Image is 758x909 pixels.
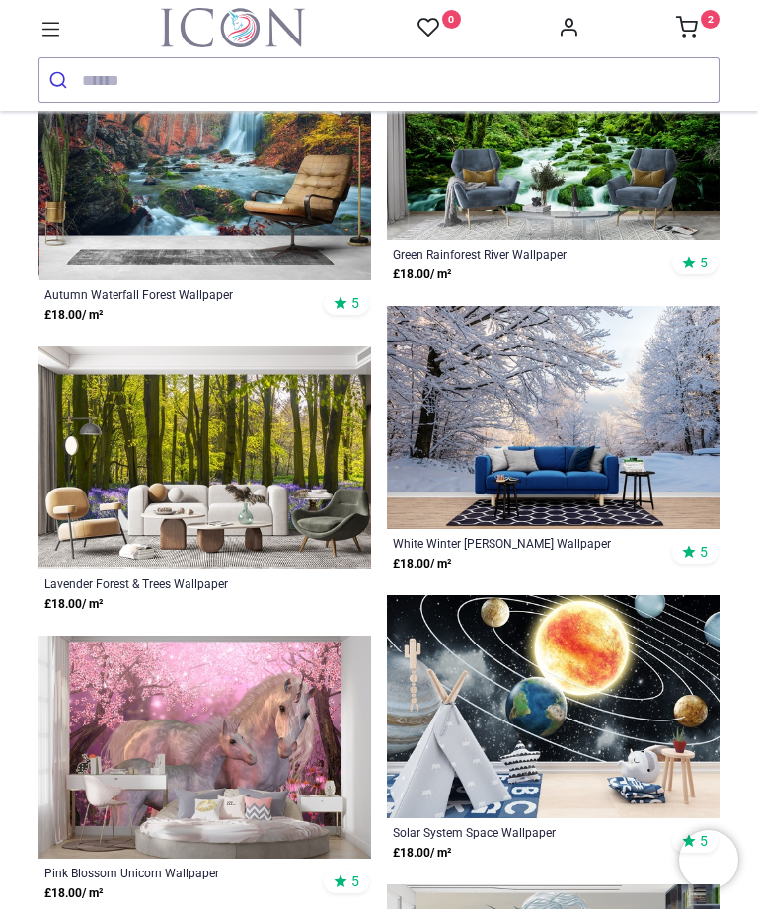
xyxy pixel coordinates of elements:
[442,10,461,29] sup: 0
[44,595,103,614] strong: £ 18.00 / m²
[393,824,649,840] a: Solar System Space Wallpaper
[44,575,301,591] a: Lavender Forest & Trees Wallpaper
[44,306,103,325] strong: £ 18.00 / m²
[38,636,371,859] img: Pink Blossom Unicorn Wall Mural Wallpaper
[701,10,720,29] sup: 2
[351,872,359,890] span: 5
[393,535,649,551] a: White Winter [PERSON_NAME] Wallpaper
[44,865,301,880] a: Pink Blossom Unicorn Wallpaper
[351,294,359,312] span: 5
[161,8,305,47] img: Icon Wall Stickers
[393,265,451,284] strong: £ 18.00 / m²
[387,595,720,818] img: Solar System Space Wall Mural Wallpaper - Mod2
[39,58,82,102] button: Submit
[161,8,305,47] a: Logo of Icon Wall Stickers
[38,346,371,569] img: Lavender Forest & Trees Wall Mural Wallpaper
[44,286,301,302] a: Autumn Waterfall Forest Wallpaper
[393,844,451,863] strong: £ 18.00 / m²
[393,246,649,262] a: Green Rainforest River Wallpaper
[44,884,103,903] strong: £ 18.00 / m²
[393,555,451,573] strong: £ 18.00 / m²
[700,543,708,561] span: 5
[676,22,720,38] a: 2
[558,22,579,38] a: Account Info
[700,254,708,271] span: 5
[387,306,720,529] img: White Winter Woods Wall Mural Wallpaper
[417,16,461,40] a: 0
[679,830,738,889] iframe: Brevo live chat
[38,58,371,281] img: Autumn Waterfall Forest Wall Mural Wallpaper
[387,18,720,241] img: Green Rainforest River Wall Mural Wallpaper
